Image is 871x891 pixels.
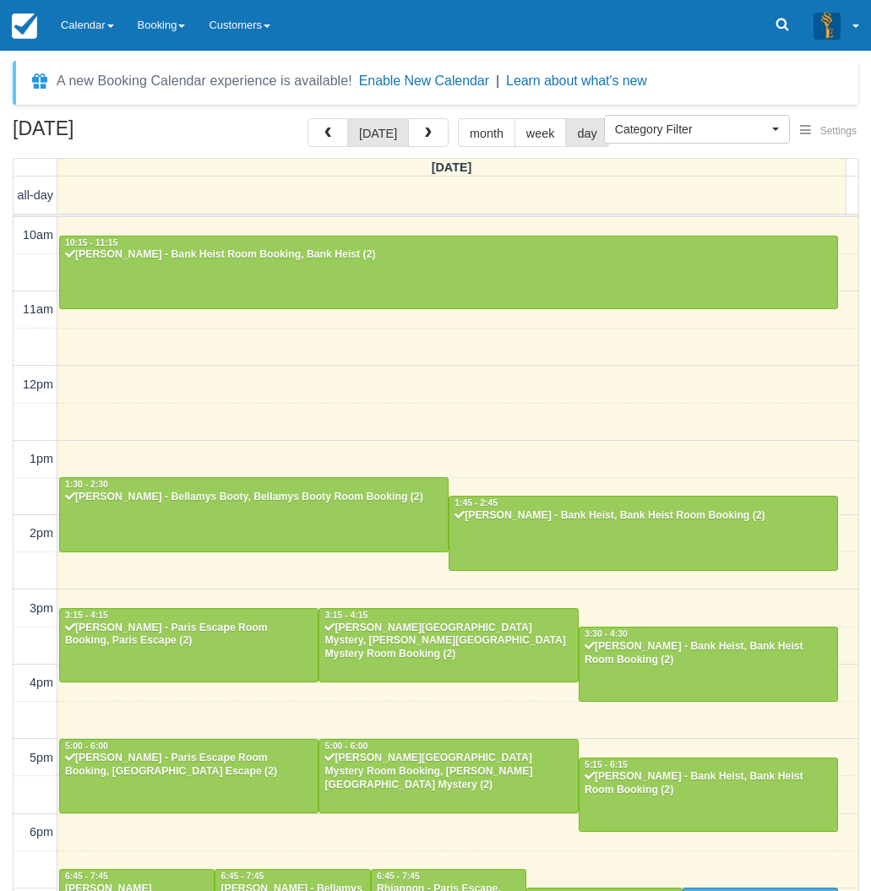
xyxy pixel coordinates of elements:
[18,188,53,202] span: all-day
[65,872,108,881] span: 6:45 - 7:45
[584,770,833,797] div: [PERSON_NAME] - Bank Heist, Bank Heist Room Booking (2)
[59,608,318,682] a: 3:15 - 4:15[PERSON_NAME] - Paris Escape Room Booking, Paris Escape (2)
[506,73,647,88] a: Learn about what's new
[377,872,420,881] span: 6:45 - 7:45
[318,608,578,682] a: 3:15 - 4:15[PERSON_NAME][GEOGRAPHIC_DATA] Mystery, [PERSON_NAME][GEOGRAPHIC_DATA] Mystery Room Bo...
[59,236,838,310] a: 10:15 - 11:15[PERSON_NAME] - Bank Heist Room Booking, Bank Heist (2)
[23,302,53,316] span: 11am
[324,742,367,751] span: 5:00 - 6:00
[220,872,264,881] span: 6:45 - 7:45
[30,751,53,764] span: 5pm
[324,752,573,792] div: [PERSON_NAME][GEOGRAPHIC_DATA] Mystery Room Booking, [PERSON_NAME][GEOGRAPHIC_DATA] Mystery (2)
[318,739,578,813] a: 5:00 - 6:00[PERSON_NAME][GEOGRAPHIC_DATA] Mystery Room Booking, [PERSON_NAME][GEOGRAPHIC_DATA] My...
[30,825,53,839] span: 6pm
[64,622,313,649] div: [PERSON_NAME] - Paris Escape Room Booking, Paris Escape (2)
[64,752,313,779] div: [PERSON_NAME] - Paris Escape Room Booking, [GEOGRAPHIC_DATA] Escape (2)
[432,160,472,174] span: [DATE]
[615,121,768,138] span: Category Filter
[64,491,444,504] div: [PERSON_NAME] - Bellamys Booty, Bellamys Booty Room Booking (2)
[23,228,53,242] span: 10am
[64,248,833,262] div: [PERSON_NAME] - Bank Heist Room Booking, Bank Heist (2)
[814,12,841,39] img: A3
[585,629,628,638] span: 3:30 - 4:30
[30,526,53,540] span: 2pm
[359,73,489,90] button: Enable New Calendar
[584,640,833,667] div: [PERSON_NAME] - Bank Heist, Bank Heist Room Booking (2)
[59,477,449,551] a: 1:30 - 2:30[PERSON_NAME] - Bellamys Booty, Bellamys Booty Room Booking (2)
[57,71,352,91] div: A new Booking Calendar experience is available!
[820,125,857,137] span: Settings
[59,739,318,813] a: 5:00 - 6:00[PERSON_NAME] - Paris Escape Room Booking, [GEOGRAPHIC_DATA] Escape (2)
[790,119,867,144] button: Settings
[13,118,226,149] h2: [DATE]
[324,611,367,620] span: 3:15 - 4:15
[454,509,833,523] div: [PERSON_NAME] - Bank Heist, Bank Heist Room Booking (2)
[455,498,498,508] span: 1:45 - 2:45
[565,118,608,147] button: day
[347,118,409,147] button: [DATE]
[65,611,108,620] span: 3:15 - 4:15
[30,676,53,689] span: 4pm
[65,480,108,489] span: 1:30 - 2:30
[30,452,53,465] span: 1pm
[585,760,628,769] span: 5:15 - 6:15
[604,115,790,144] button: Category Filter
[65,742,108,751] span: 5:00 - 6:00
[449,496,838,570] a: 1:45 - 2:45[PERSON_NAME] - Bank Heist, Bank Heist Room Booking (2)
[12,14,37,39] img: checkfront-main-nav-mini-logo.png
[458,118,515,147] button: month
[579,758,838,832] a: 5:15 - 6:15[PERSON_NAME] - Bank Heist, Bank Heist Room Booking (2)
[579,627,838,701] a: 3:30 - 4:30[PERSON_NAME] - Bank Heist, Bank Heist Room Booking (2)
[324,622,573,662] div: [PERSON_NAME][GEOGRAPHIC_DATA] Mystery, [PERSON_NAME][GEOGRAPHIC_DATA] Mystery Room Booking (2)
[65,238,117,247] span: 10:15 - 11:15
[496,73,499,88] span: |
[30,601,53,615] span: 3pm
[23,378,53,391] span: 12pm
[514,118,567,147] button: week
